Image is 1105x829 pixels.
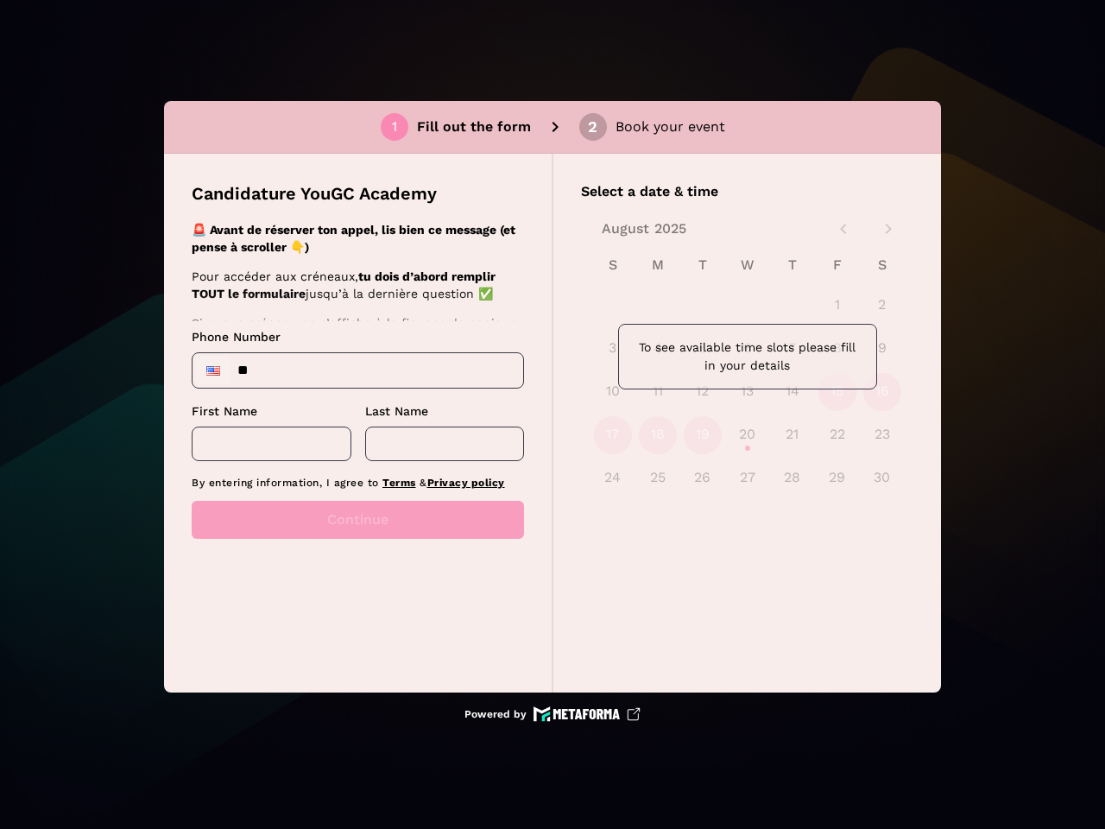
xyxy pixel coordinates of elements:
p: To see available time slots please fill in your details [633,339,862,375]
p: Fill out the form [417,117,531,137]
strong: 🚨 Avant de réserver ton appel, lis bien ce message (et pense à scroller 👇) [192,223,515,254]
span: & [420,477,427,489]
p: Select a date & time [581,181,913,202]
span: Last Name [365,404,428,418]
span: First Name [192,404,257,418]
span: Phone Number [192,330,281,344]
p: Book your event [616,117,725,137]
p: Si aucun créneau ne s’affiche à la fin, pas de panique : [192,314,519,349]
strong: tu dois d’abord remplir TOUT le formulaire [192,269,496,301]
p: Powered by [464,707,527,721]
div: 2 [588,119,597,135]
p: Pour accéder aux créneaux, jusqu’à la dernière question ✅ [192,268,519,302]
a: Powered by [464,706,641,722]
p: By entering information, I agree to [192,475,524,490]
a: Privacy policy [427,477,505,489]
a: Terms [382,477,416,489]
div: 1 [392,119,397,135]
p: Candidature YouGC Academy [192,181,437,206]
div: United States: + 1 [196,357,230,384]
